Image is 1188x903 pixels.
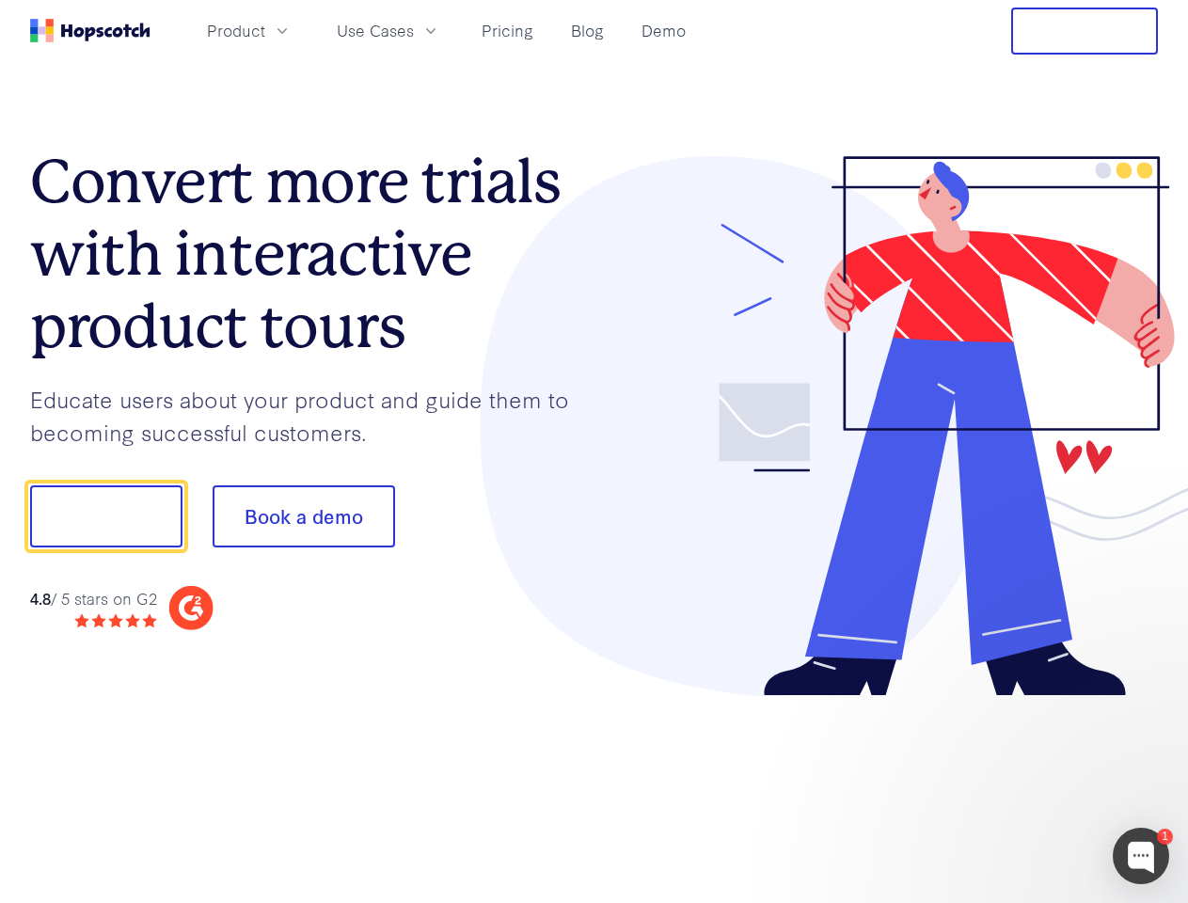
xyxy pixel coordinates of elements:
span: Use Cases [337,19,414,42]
div: 1 [1157,829,1173,845]
h1: Convert more trials with interactive product tours [30,146,594,362]
p: Educate users about your product and guide them to becoming successful customers. [30,383,594,448]
button: Show me! [30,485,182,547]
div: / 5 stars on G2 [30,587,157,610]
a: Pricing [474,15,541,46]
button: Use Cases [325,15,451,46]
a: Demo [634,15,693,46]
a: Home [30,19,150,42]
a: Blog [563,15,611,46]
button: Book a demo [213,485,395,547]
strong: 4.8 [30,587,51,609]
span: Product [207,19,265,42]
button: Free Trial [1011,8,1158,55]
button: Product [196,15,303,46]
